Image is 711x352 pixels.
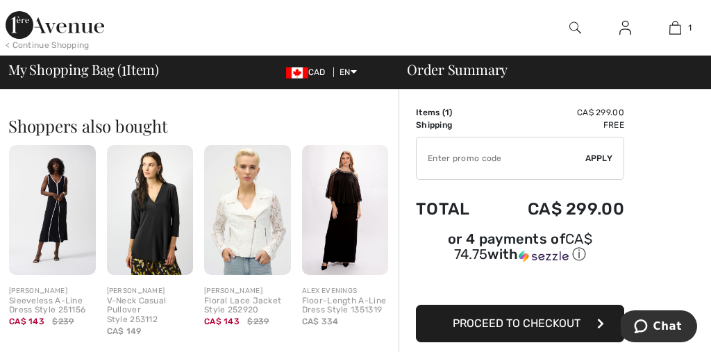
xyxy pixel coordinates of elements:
div: or 4 payments of with [416,233,624,264]
div: [PERSON_NAME] [107,286,194,296]
div: Order Summary [390,62,703,76]
td: Shipping [416,119,490,131]
span: CA$ 74.75 [454,231,592,262]
input: Promo code [417,137,585,179]
div: V-Neck Casual Pullover Style 253112 [107,296,194,325]
div: [PERSON_NAME] [9,286,96,296]
iframe: Opens a widget where you can chat to one of our agents [621,310,697,345]
td: CA$ 299.00 [490,185,624,233]
div: Floor-Length A-Line Dress Style 1351319 [302,296,389,316]
div: Floral Lace Jacket Style 252920 [204,296,291,316]
div: or 4 payments ofCA$ 74.75withSezzle Click to learn more about Sezzle [416,233,624,269]
button: Proceed to Checkout [416,305,624,342]
a: 1 [651,19,699,36]
img: My Bag [669,19,681,36]
span: $239 [247,315,269,328]
span: EN [340,67,357,77]
div: Sleeveless A-Line Dress Style 251156 [9,296,96,316]
span: CA$ 149 [107,326,142,336]
span: 1 [445,108,449,117]
h2: Shoppers also bought [8,117,399,134]
span: CAD [286,67,331,77]
img: Canadian Dollar [286,67,308,78]
img: Sleeveless A-Line Dress Style 251156 [9,145,96,275]
td: Total [416,185,490,233]
span: CA$ 334 [302,317,339,326]
img: search the website [569,19,581,36]
span: My Shopping Bag ( Item) [8,62,159,76]
td: Items ( ) [416,106,490,119]
div: [PERSON_NAME] [204,286,291,296]
span: Apply [585,152,613,165]
img: Floor-Length A-Line Dress Style 1351319 [302,145,389,275]
span: 1 [122,59,126,77]
iframe: PayPal-paypal [416,269,624,300]
img: 1ère Avenue [6,11,104,39]
div: ALEX EVENINGS [302,286,389,296]
span: Proceed to Checkout [453,317,580,330]
div: < Continue Shopping [6,39,90,51]
img: V-Neck Casual Pullover Style 253112 [107,145,194,275]
span: CA$ 143 [9,317,44,326]
td: Free [490,119,624,131]
span: 1 [688,22,692,34]
a: Sign In [608,19,642,37]
td: CA$ 299.00 [490,106,624,119]
img: Floral Lace Jacket Style 252920 [204,145,291,275]
img: Sezzle [519,250,569,262]
span: CA$ 143 [204,317,240,326]
img: My Info [619,19,631,36]
span: $239 [52,315,74,328]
